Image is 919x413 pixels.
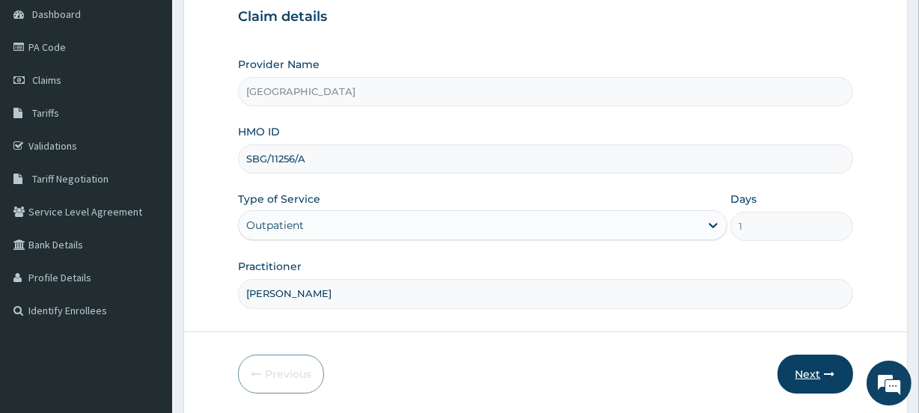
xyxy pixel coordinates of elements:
[32,172,109,186] span: Tariff Negotiation
[238,57,320,72] label: Provider Name
[78,84,251,103] div: Chat with us now
[7,263,285,316] textarea: Type your message and hit 'Enter'
[238,355,324,394] button: Previous
[730,192,757,206] label: Days
[246,218,304,233] div: Outpatient
[32,7,81,21] span: Dashboard
[238,259,302,274] label: Practitioner
[238,9,852,25] h3: Claim details
[238,144,852,174] input: Enter HMO ID
[32,73,61,87] span: Claims
[28,75,61,112] img: d_794563401_company_1708531726252_794563401
[245,7,281,43] div: Minimize live chat window
[238,124,280,139] label: HMO ID
[778,355,853,394] button: Next
[32,106,59,120] span: Tariffs
[238,279,852,308] input: Enter Name
[238,192,320,206] label: Type of Service
[87,116,207,267] span: We're online!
